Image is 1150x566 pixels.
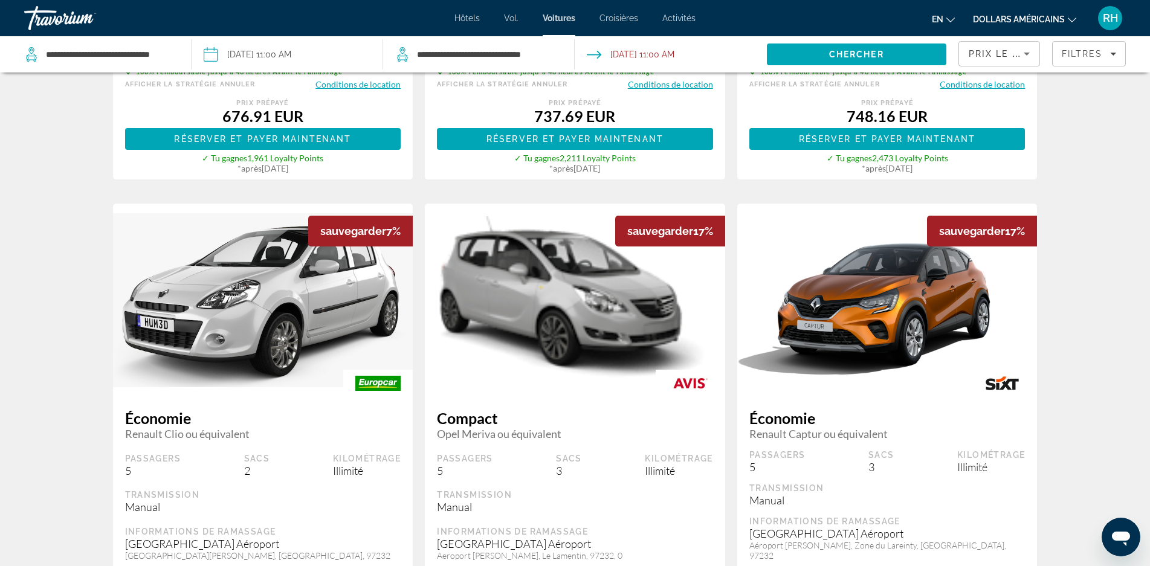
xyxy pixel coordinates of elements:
[125,453,181,464] div: Passagers
[556,453,582,464] div: Sacs
[308,216,413,246] div: 7%
[767,43,946,65] button: Search
[244,453,270,464] div: Sacs
[749,527,1026,540] div: [GEOGRAPHIC_DATA] Aéroport
[333,453,401,464] div: Kilométrage
[587,36,674,72] button: Open drop-off date and time picker
[749,460,806,474] div: 5
[749,540,1026,561] div: Aéroport [PERSON_NAME], Zone du Lareinty, [GEOGRAPHIC_DATA], 97232
[244,464,270,477] div: 2
[514,153,560,163] span: ✓ Tu gagnes
[125,500,401,513] div: Manual
[315,79,401,90] button: Conditions de location
[437,453,493,464] div: Passagers
[486,134,664,144] span: Réserver et payer maintenant
[1103,11,1118,24] font: RH
[125,537,401,550] div: [GEOGRAPHIC_DATA] Aéroport
[343,370,413,397] img: EUROPCAR
[437,464,493,477] div: 5
[125,464,181,477] div: 5
[45,45,173,63] input: Search pickup location
[1102,518,1140,556] iframe: Bouton de lancement de la fenêtre de messagerie
[932,14,943,24] font: en
[560,153,636,163] span: 2,211 Loyalty Points
[799,134,976,144] span: Réserver et payer maintenant
[737,200,1038,400] img: Renault Captur ou équivalent
[749,409,1026,427] span: Économie
[967,370,1037,397] img: SIXT
[973,14,1065,24] font: dollars américains
[437,537,713,550] div: [GEOGRAPHIC_DATA] Aéroport
[543,13,575,23] font: Voitures
[645,453,712,464] div: Kilométrage
[1052,41,1126,66] button: Filters
[868,460,894,474] div: 3
[125,526,401,537] div: Informations de ramassage
[749,516,1026,527] div: Informations de ramassage
[320,225,386,237] span: sauvegarder
[437,409,713,427] span: Compact
[865,163,886,173] span: après
[125,409,401,427] span: Économie
[553,163,573,173] span: après
[749,483,1026,494] div: Transmission
[556,464,582,477] div: 3
[656,370,725,397] img: AVIS
[437,526,713,537] div: Informations de ramassage
[749,128,1026,150] button: Réserver et payer maintenant
[599,13,638,23] a: Croisières
[416,45,556,63] input: Search dropoff location
[957,460,1025,474] div: Illimité
[202,153,247,163] span: ✓ Tu gagnes
[749,427,1026,440] span: Renault Captur ou équivalent
[973,10,1076,28] button: Changer de devise
[969,49,1064,59] span: Prix ​​le plus bas
[437,128,713,150] button: Réserver et payer maintenant
[829,50,884,59] span: Chercher
[504,13,518,23] a: Vol.
[749,99,1026,107] div: Prix ​​prépayé
[437,107,713,125] div: 737.69 EUR
[437,163,713,173] div: * [DATE]
[627,225,693,237] span: sauvegarder
[437,99,713,107] div: Prix ​​prépayé
[425,216,725,385] img: Opel Meriva ou équivalent
[437,550,713,561] div: Aeroport [PERSON_NAME], Le Lamentin, 97232, 0
[927,216,1037,246] div: 17%
[437,79,567,90] button: Afficher la stratégie Annuler
[645,464,712,477] div: Illimité
[24,2,145,34] a: Travorium
[174,134,351,144] span: Réserver et payer maintenant
[437,489,713,500] div: Transmission
[247,153,323,163] span: 1,961 Loyalty Points
[749,163,1026,173] div: * [DATE]
[125,99,401,107] div: Prix ​​prépayé
[628,79,713,90] button: Conditions de location
[662,13,696,23] a: Activités
[872,153,948,163] span: 2,473 Loyalty Points
[454,13,480,23] a: Hôtels
[1062,49,1103,59] span: Filtres
[940,79,1025,90] button: Conditions de location
[204,36,291,72] button: Pickup date: Jan 20, 2026 11:00 AM
[125,489,401,500] div: Transmission
[932,10,955,28] button: Changer de langue
[827,153,872,163] span: ✓ Tu gagnes
[749,494,1026,507] div: Manual
[615,216,725,246] div: 17%
[333,464,401,477] div: Illimité
[437,427,713,440] span: Opel Meriva ou équivalent
[125,128,401,150] button: Réserver et payer maintenant
[125,79,256,90] button: Afficher la stratégie Annuler
[957,449,1025,460] div: Kilométrage
[939,225,1005,237] span: sauvegarder
[113,213,413,388] img: Renault Clio ou équivalent
[125,427,401,440] span: Renault Clio ou équivalent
